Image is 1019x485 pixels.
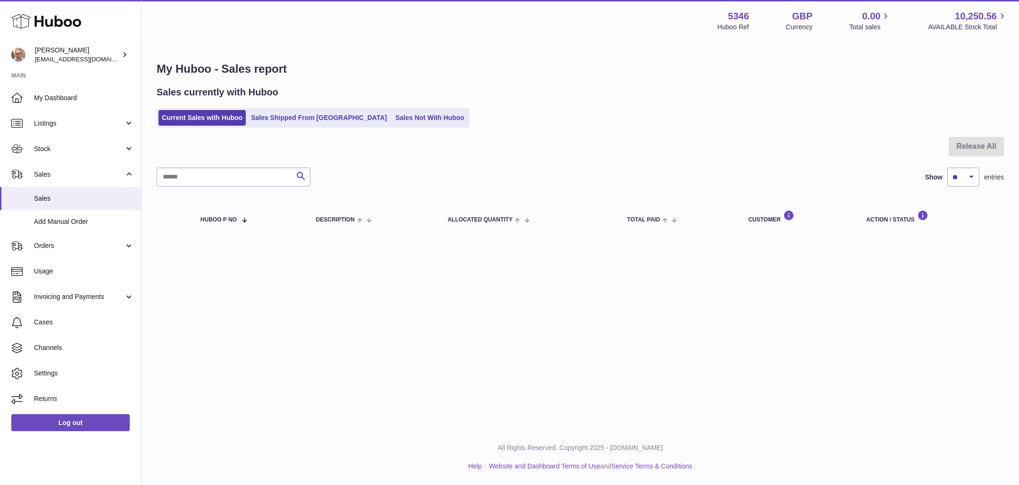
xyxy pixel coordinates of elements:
span: ALLOCATED Quantity [448,217,513,223]
span: [EMAIL_ADDRESS][DOMAIN_NAME] [35,55,139,63]
span: 0.00 [862,10,881,23]
a: Current Sales with Huboo [159,110,246,126]
div: [PERSON_NAME] [35,46,120,64]
a: Sales Not With Huboo [392,110,468,126]
span: Huboo P no [200,217,237,223]
span: Add Manual Order [34,217,134,226]
span: Cases [34,318,134,327]
a: 0.00 Total sales [849,10,891,32]
span: Invoicing and Payments [34,292,124,301]
strong: 5346 [728,10,749,23]
div: Customer [748,210,847,223]
div: Huboo Ref [718,23,749,32]
span: Orders [34,241,124,250]
span: Listings [34,119,124,128]
a: Log out [11,414,130,431]
span: Sales [34,194,134,203]
span: 10,250.56 [955,10,997,23]
a: Help [468,462,482,470]
div: Action / Status [866,210,994,223]
span: Total sales [849,23,891,32]
a: Service Terms & Conditions [611,462,693,470]
span: Sales [34,170,124,179]
a: 10,250.56 AVAILABLE Stock Total [928,10,1008,32]
span: AVAILABLE Stock Total [928,23,1008,32]
div: Currency [786,23,813,32]
a: Website and Dashboard Terms of Use [489,462,600,470]
span: Total paid [627,217,660,223]
p: All Rights Reserved. Copyright 2025 - [DOMAIN_NAME] [149,443,1011,452]
label: Show [925,173,943,182]
li: and [485,462,692,471]
h2: Sales currently with Huboo [157,86,278,99]
img: support@radoneltd.co.uk [11,48,25,62]
span: Settings [34,369,134,378]
h1: My Huboo - Sales report [157,61,1004,77]
span: Description [316,217,355,223]
span: Channels [34,343,134,352]
span: Returns [34,394,134,403]
span: Usage [34,267,134,276]
span: Stock [34,145,124,153]
a: Sales Shipped From [GEOGRAPHIC_DATA] [248,110,390,126]
span: entries [984,173,1004,182]
span: My Dashboard [34,94,134,102]
strong: GBP [792,10,812,23]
